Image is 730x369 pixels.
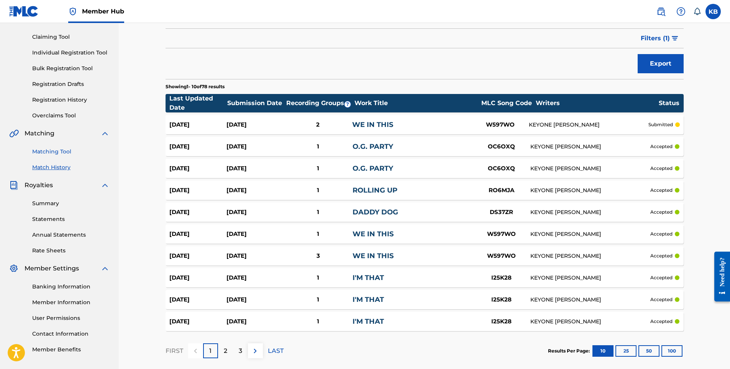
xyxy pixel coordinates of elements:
[473,208,530,217] div: DS37ZR
[169,273,226,282] div: [DATE]
[650,252,673,259] p: accepted
[226,295,284,304] div: [DATE]
[284,230,352,239] div: 1
[32,314,110,322] a: User Permissions
[226,142,284,151] div: [DATE]
[169,142,226,151] div: [DATE]
[226,230,284,239] div: [DATE]
[693,8,701,15] div: Notifications
[473,230,530,239] div: W597WO
[661,345,682,357] button: 100
[650,187,673,194] p: accepted
[353,273,384,282] a: I'M THAT
[9,181,18,190] img: Royalties
[659,99,679,108] div: Status
[284,208,352,217] div: 1
[100,264,110,273] img: expand
[676,7,686,16] img: help
[169,164,226,173] div: [DATE]
[284,186,352,195] div: 1
[650,231,673,237] p: accepted
[650,274,673,281] p: accepted
[25,264,79,273] span: Member Settings
[650,165,673,172] p: accepted
[353,230,394,238] a: WE IN THIS
[239,346,242,356] p: 3
[32,148,110,156] a: Matching Tool
[100,181,110,190] img: expand
[32,64,110,72] a: Bulk Registration Tool
[251,346,260,356] img: right
[32,298,110,306] a: Member Information
[284,120,352,129] div: 2
[227,99,285,108] div: Submission Date
[169,295,226,304] div: [DATE]
[473,295,530,304] div: I25K28
[648,121,673,128] p: submitted
[32,346,110,354] a: Member Benefits
[224,346,227,356] p: 2
[268,346,284,356] p: LAST
[169,252,226,260] div: [DATE]
[9,6,39,17] img: MLC Logo
[344,101,351,107] span: ?
[353,208,398,216] a: DADDY DOG
[25,129,54,138] span: Matching
[529,121,648,129] div: KEYONE [PERSON_NAME]
[530,274,651,282] div: KEYONE [PERSON_NAME]
[169,230,226,239] div: [DATE]
[692,332,730,369] iframe: Chat Widget
[353,186,397,194] a: ROLLING UP
[353,142,393,151] a: O.G. PARTY
[473,186,530,195] div: RO6MJA
[169,94,227,112] div: Last Updated Date
[650,143,673,150] p: accepted
[226,120,284,129] div: [DATE]
[705,4,721,19] div: User Menu
[32,80,110,88] a: Registration Drafts
[592,345,614,357] button: 10
[32,96,110,104] a: Registration History
[169,208,226,217] div: [DATE]
[473,142,530,151] div: OC6OXQ
[32,283,110,291] a: Banking Information
[226,208,284,217] div: [DATE]
[32,231,110,239] a: Annual Statements
[353,317,384,326] a: I'M THAT
[478,99,535,108] div: MLC Song Code
[650,318,673,325] p: accepted
[284,164,352,173] div: 1
[530,296,651,304] div: KEYONE [PERSON_NAME]
[354,99,477,108] div: Work Title
[530,318,651,326] div: KEYONE [PERSON_NAME]
[530,143,651,151] div: KEYONE [PERSON_NAME]
[25,181,53,190] span: Royalties
[285,99,354,108] div: Recording Groups
[169,186,226,195] div: [DATE]
[536,99,658,108] div: Writers
[209,346,212,356] p: 1
[638,54,684,73] button: Export
[284,252,352,260] div: 3
[32,199,110,208] a: Summary
[473,164,530,173] div: OC6OXQ
[284,142,352,151] div: 1
[226,317,284,326] div: [DATE]
[530,230,651,238] div: KEYONE [PERSON_NAME]
[32,49,110,57] a: Individual Registration Tool
[284,317,352,326] div: 1
[32,163,110,171] a: Match History
[284,273,352,282] div: 1
[68,7,77,16] img: Top Rightsholder
[226,273,284,282] div: [DATE]
[471,120,529,129] div: W597WO
[353,164,393,173] a: O.G. PARTY
[653,4,669,19] a: Public Search
[641,34,670,43] span: Filters ( 1 )
[636,29,684,48] button: Filters (1)
[473,317,530,326] div: I25K28
[530,252,651,260] div: KEYONE [PERSON_NAME]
